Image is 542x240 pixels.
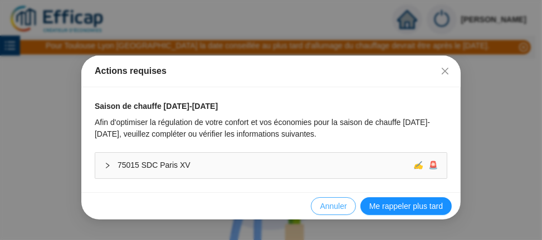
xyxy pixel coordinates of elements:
span: collapsed [104,162,111,169]
span: close [441,67,450,76]
span: Me rappeler plus tard [369,201,443,212]
button: Me rappeler plus tard [360,197,452,215]
span: Annuler [320,201,346,212]
div: Actions requises [95,64,447,78]
strong: Saison de chauffe [DATE]-[DATE] [95,102,218,111]
button: Annuler [311,197,355,215]
button: Close [436,62,454,80]
span: ✍ [413,161,423,169]
div: 🚨 [413,159,438,171]
span: Fermer [436,67,454,76]
span: 75015 SDC Paris XV [118,159,413,171]
div: 75015 SDC Paris XV✍🚨 [95,153,447,178]
div: Afin d'optimiser la régulation de votre confort et vos économies pour la saison de chauffe [DATE]... [95,117,447,140]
